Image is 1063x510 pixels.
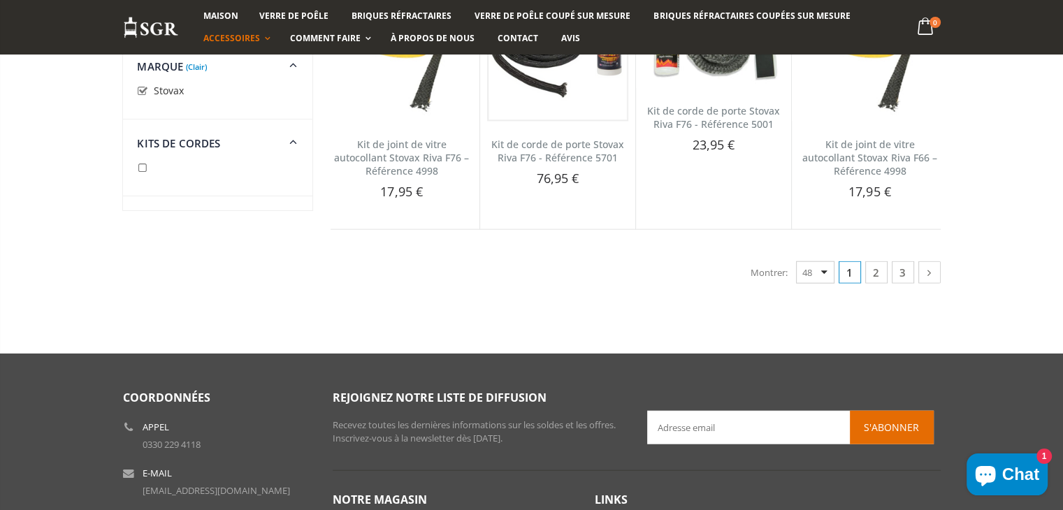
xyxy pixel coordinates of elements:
button: S'abonner [850,411,934,444]
font: Stovax [154,84,184,97]
font: Rejoignez notre liste de diffusion [333,390,547,405]
font: Avis [561,32,580,44]
font: Links [595,492,628,507]
font: 23,95 € [693,136,735,153]
font: Accessoires [203,32,260,44]
font: Contact [498,32,538,44]
font: 2 [873,265,879,279]
a: Kit de joint de vitre autocollant Stovax Riva F76 – Référence 4998 [334,138,469,177]
font: Marque [137,59,183,73]
a: À propos de nous [380,27,485,50]
font: 3 [899,265,906,279]
font: Briques réfractaires coupées sur mesure [653,10,850,22]
font: E-mail [143,467,172,479]
font: Recevez toutes les dernières informations sur les soldes et les offres. [333,418,616,431]
a: [EMAIL_ADDRESS][DOMAIN_NAME] [143,484,290,497]
font: À propos de nous [391,32,475,44]
inbox-online-store-chat: Chat de la boutique en ligne Shopify [962,453,1052,499]
a: 3 [892,261,914,284]
a: Comment faire [280,27,378,50]
font: Verre de poêle [259,10,328,22]
font: Maison [203,10,238,22]
font: Kits de cordes [137,136,220,150]
font: 17,95 € [380,183,423,200]
a: Avis [551,27,591,50]
a: Kit de corde de porte Stovax Riva F76 - Référence 5001 [647,104,780,131]
font: Notre magasin [333,492,427,507]
a: Verre de poêle coupé sur mesure [464,5,641,27]
font: Montrer: [751,266,788,279]
img: Remplacement de la vitre du poêle [123,16,179,39]
a: Briques réfractaires [341,5,462,27]
a: Kit de joint de vitre autocollant Stovax Riva F66 – Référence 4998 [802,138,937,177]
font: Appel [143,421,169,433]
a: Maison [193,5,249,27]
a: Verre de poêle [249,5,339,27]
a: 0330 229 4118 [143,438,201,451]
a: Contact [487,27,549,50]
font: 76,95 € [537,170,579,187]
font: (Clair) [186,61,207,72]
input: Adresse email [647,411,934,444]
font: S'abonner [864,421,919,434]
a: (Clair) [186,65,207,68]
font: Comment faire [290,32,361,44]
font: 0 [933,17,937,27]
a: 2 [865,261,888,284]
a: Briques réfractaires coupées sur mesure [643,5,860,27]
a: Accessoires [193,27,277,50]
font: Inscrivez-vous à la newsletter dès [DATE]. [333,432,502,444]
font: 17,95 € [848,183,891,200]
a: Kit de corde de porte Stovax Riva F76 - Référence 5701 [491,138,624,164]
font: Coordonnées [123,390,210,405]
a: 0 [911,14,940,41]
font: 1 [846,265,853,279]
font: Verre de poêle coupé sur mesure [475,10,630,22]
font: Briques réfractaires [352,10,451,22]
